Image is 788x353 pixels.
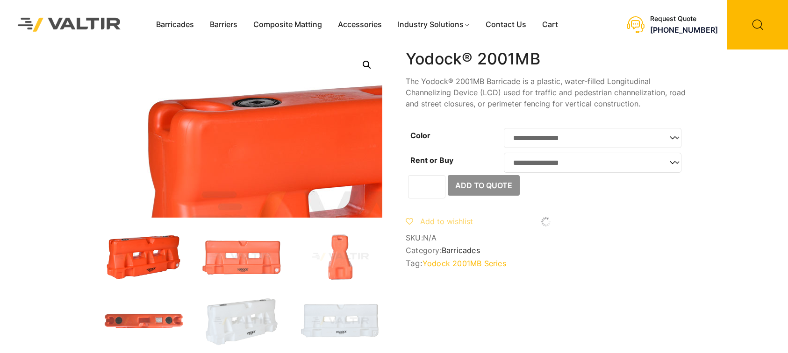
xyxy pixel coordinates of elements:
[7,7,132,42] img: Valtir Rentals
[406,233,686,242] span: SKU:
[423,233,437,242] span: N/A
[406,259,686,268] span: Tag:
[448,175,520,196] button: Add to Quote
[202,18,245,32] a: Barriers
[148,18,202,32] a: Barricades
[406,246,686,255] span: Category:
[423,259,506,268] a: Yodock 2001MB Series
[390,18,478,32] a: Industry Solutions
[102,296,186,346] img: 2001MB_Org_Top.jpg
[410,131,430,140] label: Color
[200,296,284,346] img: 2001MB_Nat_3Q.jpg
[200,232,284,282] img: 2001MB_Org_Front.jpg
[102,232,186,282] img: 2001MB_Org_3Q.jpg
[406,76,686,109] p: The Yodock® 2001MB Barricade is a plastic, water-filled Longitudinal Channelizing Device (LCD) us...
[298,232,382,282] img: 2001MB_Org_Side.jpg
[478,18,534,32] a: Contact Us
[408,175,445,198] input: Product quantity
[650,25,718,35] a: [PHONE_NUMBER]
[298,296,382,346] img: 2001MB_Nat_Front.jpg
[534,18,566,32] a: Cart
[406,49,686,69] h1: Yodock® 2001MB
[650,15,718,23] div: Request Quote
[442,246,480,255] a: Barricades
[245,18,330,32] a: Composite Matting
[410,155,453,165] label: Rent or Buy
[330,18,390,32] a: Accessories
